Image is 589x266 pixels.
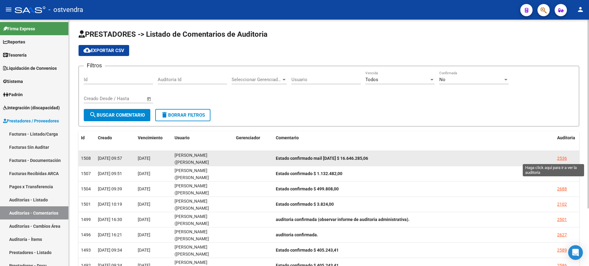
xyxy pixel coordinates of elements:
strong: auditoria confirmada. [276,232,318,237]
datatable-header-cell: Id [79,131,95,144]
span: Comentario [276,135,299,140]
strong: Estado confirmado $ 1.132.482,00 [276,171,342,176]
span: 1501 [81,202,91,207]
span: [PERSON_NAME] ([PERSON_NAME][EMAIL_ADDRESS][DOMAIN_NAME]) [175,183,210,209]
span: Sistema [3,78,23,85]
span: [DATE] [138,217,150,222]
span: [PERSON_NAME] ([PERSON_NAME][EMAIL_ADDRESS][DOMAIN_NAME]) [175,168,210,194]
button: Open calendar [146,96,153,103]
h3: Filtros [84,61,105,70]
span: [DATE] 09:51 [98,171,122,176]
span: Liquidación de Convenios [3,65,57,72]
span: Creado [98,135,112,140]
span: [DATE] [138,186,150,191]
mat-icon: delete [161,111,168,118]
button: Exportar CSV [79,45,129,56]
span: Borrar Filtros [161,112,205,118]
span: Reportes [3,39,25,45]
span: [DATE] [138,248,150,253]
datatable-header-cell: Gerenciador [233,131,273,144]
span: Gerenciador [236,135,260,140]
strong: Estado confirmado $ 3.824,00 [276,202,334,207]
span: [DATE] [138,171,150,176]
span: 1499 [81,217,91,222]
div: 2688 [557,185,567,193]
button: Borrar Filtros [155,109,210,121]
span: [PERSON_NAME] ([PERSON_NAME][EMAIL_ADDRESS][DOMAIN_NAME]) [175,153,210,178]
span: [DATE] [138,232,150,237]
strong: Estado confirmado mail [DATE] $ 16.646.285,06 [276,156,368,161]
strong: Estado confirmado $ 405.243,41 [276,248,339,253]
span: [DATE] 10:19 [98,202,122,207]
span: [DATE] 09:34 [98,248,122,253]
span: Padrón [3,91,23,98]
span: [PERSON_NAME] ([PERSON_NAME][EMAIL_ADDRESS][PERSON_NAME][DOMAIN_NAME]) [175,214,210,247]
span: [DATE] [138,202,150,207]
div: Open Intercom Messenger [568,245,583,260]
span: Prestadores / Proveedores [3,118,59,124]
span: [DATE] [138,156,150,161]
mat-icon: person [577,6,584,13]
span: 1493 [81,248,91,253]
span: Tesorería [3,52,27,58]
datatable-header-cell: Vencimiento [135,131,172,144]
div: 2345 [557,170,567,177]
span: PRESTADORES -> Listado de Comentarios de Auditoria [79,30,268,39]
datatable-header-cell: Usuario [172,131,233,144]
mat-icon: menu [5,6,12,13]
span: 1504 [81,186,91,191]
span: - ostvendra [48,3,83,17]
span: Exportar CSV [83,48,124,53]
span: [DATE] 16:30 [98,217,122,222]
span: [DATE] 09:57 [98,156,122,161]
button: Buscar Comentario [84,109,150,121]
mat-icon: search [89,111,97,118]
span: 1496 [81,232,91,237]
span: [PERSON_NAME] ([PERSON_NAME][EMAIL_ADDRESS][DOMAIN_NAME]) [175,199,210,224]
span: Seleccionar Gerenciador [232,77,281,82]
span: Buscar Comentario [89,112,145,118]
span: No [439,77,445,82]
span: Id [81,135,85,140]
datatable-header-cell: Auditoria [555,131,579,144]
div: 2627 [557,231,567,238]
mat-icon: cloud_download [83,47,91,54]
span: Firma Express [3,25,35,32]
span: 1507 [81,171,91,176]
span: 1508 [81,156,91,161]
div: 2589 [557,247,567,254]
div: 2102 [557,201,567,208]
span: Vencimiento [138,135,163,140]
span: [DATE] 09:39 [98,186,122,191]
span: [DATE] 16:21 [98,232,122,237]
datatable-header-cell: Creado [95,131,135,144]
span: Integración (discapacidad) [3,104,60,111]
input: End date [109,96,139,101]
div: 2536 [557,155,567,162]
span: [PERSON_NAME] ([PERSON_NAME][EMAIL_ADDRESS][PERSON_NAME][DOMAIN_NAME]) [175,229,210,262]
strong: auditoria confirmada (observar informe de auditoria administrativa). [276,217,410,222]
span: Todos [365,77,378,82]
span: Usuario [175,135,190,140]
div: 2501 [557,216,567,223]
strong: Estado confirmado $ 499.808,00 [276,186,339,191]
datatable-header-cell: Comentario [273,131,555,144]
input: Start date [84,96,104,101]
span: Auditoria [557,135,575,140]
